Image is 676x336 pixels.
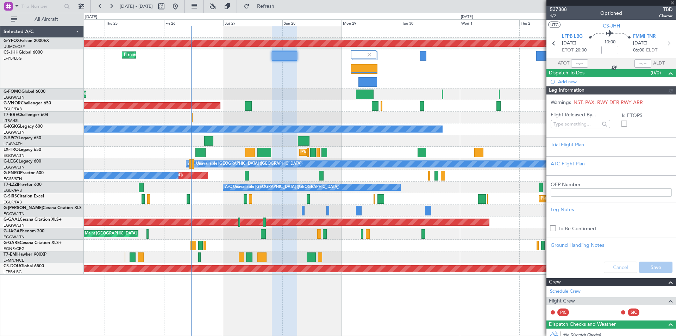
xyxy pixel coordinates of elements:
span: 20:00 [575,47,587,54]
a: EGNR/CEG [4,246,25,251]
div: Sun 28 [282,19,342,26]
span: ELDT [646,47,657,54]
span: Crew [549,278,561,286]
div: Planned Maint [GEOGRAPHIC_DATA] ([GEOGRAPHIC_DATA]) [124,50,235,60]
span: CS-DOU [4,264,20,268]
span: ETOT [562,47,574,54]
span: CS-JHH [4,50,19,55]
span: G-[PERSON_NAME] [4,206,43,210]
a: G-GARECessna Citation XLS+ [4,241,62,245]
div: Thu 2 [519,19,578,26]
div: - - [571,309,587,316]
a: LTBA/ISL [4,118,19,123]
span: ALDT [653,60,665,67]
a: EGLF/FAB [4,188,22,193]
div: Optioned [600,10,622,17]
span: G-JAGA [4,229,20,233]
a: G-YFOXFalcon 2000EX [4,39,49,43]
span: FMMI TNR [633,33,656,40]
a: EGGW/LTN [4,130,25,135]
a: CS-DOUGlobal 6500 [4,264,44,268]
div: Mon 29 [342,19,401,26]
a: Schedule Crew [550,288,581,295]
a: G-SIRSCitation Excel [4,194,44,198]
div: Planned Maint [GEOGRAPHIC_DATA] ([GEOGRAPHIC_DATA]) [541,194,652,204]
a: EGSS/STN [4,176,22,182]
a: EGGW/LTN [4,153,25,158]
div: Fri 26 [164,19,223,26]
span: G-SIRS [4,194,17,198]
span: 10:00 [604,39,615,46]
span: T7-BRE [4,113,18,117]
a: T7-BREChallenger 604 [4,113,48,117]
span: TBD [659,6,672,13]
span: [DATE] [562,40,576,47]
div: Planned Maint [GEOGRAPHIC_DATA] ([GEOGRAPHIC_DATA]) [69,228,180,239]
div: - - [641,309,657,316]
div: A/C Unavailable [GEOGRAPHIC_DATA] ([GEOGRAPHIC_DATA]) [225,182,339,193]
a: G-ENRGPraetor 600 [4,171,44,175]
div: Sat 27 [223,19,282,26]
a: G-GAALCessna Citation XLS+ [4,218,62,222]
div: [DATE] [461,14,473,20]
a: G-FOMOGlobal 6000 [4,90,45,94]
a: EGGW/LTN [4,234,25,240]
span: Refresh [251,4,281,9]
span: G-GARE [4,241,20,245]
span: Flight Crew [549,297,575,305]
a: UUMO/OSF [4,44,25,49]
a: LFPB/LBG [4,56,22,61]
span: G-KGKG [4,124,20,129]
img: gray-close.svg [366,51,373,58]
span: G-YFOX [4,39,20,43]
span: (0/0) [651,69,661,77]
div: Thu 25 [105,19,164,26]
span: G-LEGC [4,159,19,164]
span: T7-EMI [4,252,17,257]
span: ATOT [558,60,569,67]
span: G-VNOR [4,101,21,105]
div: Add new [558,79,672,85]
a: EGGW/LTN [4,165,25,170]
span: 537888 [550,6,567,13]
button: Refresh [240,1,283,12]
a: EGLF/FAB [4,200,22,205]
a: G-KGKGLegacy 600 [4,124,43,129]
span: G-SPCY [4,136,19,140]
a: EGGW/LTN [4,223,25,228]
a: LFMN/NCE [4,258,24,263]
span: G-FOMO [4,90,21,94]
div: Wed 1 [460,19,519,26]
div: SIC [628,308,639,316]
a: LGAV/ATH [4,141,23,147]
span: LX-TRO [4,148,19,152]
a: G-LEGCLegacy 600 [4,159,41,164]
div: Tue 30 [401,19,460,26]
span: All Aircraft [18,17,74,22]
a: EGGW/LTN [4,95,25,100]
span: G-GAAL [4,218,20,222]
a: G-SPCYLegacy 650 [4,136,41,140]
a: LX-TROLegacy 650 [4,148,41,152]
span: G-ENRG [4,171,20,175]
span: [DATE] - [DATE] [120,3,153,10]
span: [DATE] [633,40,647,47]
a: LFPB/LBG [4,269,22,275]
div: [DATE] [85,14,97,20]
span: Dispatch To-Dos [549,69,584,77]
a: G-JAGAPhenom 300 [4,229,44,233]
span: Dispatch Checks and Weather [549,320,616,329]
a: G-[PERSON_NAME]Cessna Citation XLS [4,206,82,210]
a: CS-JHHGlobal 6000 [4,50,43,55]
a: G-VNORChallenger 650 [4,101,51,105]
div: PIC [557,308,569,316]
a: EGGW/LTN [4,211,25,216]
a: EGLF/FAB [4,106,22,112]
div: Planned Maint [GEOGRAPHIC_DATA] ([GEOGRAPHIC_DATA]) [301,147,412,158]
span: LFPB LBG [562,33,583,40]
span: CS-JHH [603,22,620,30]
div: A/C Unavailable [GEOGRAPHIC_DATA] ([GEOGRAPHIC_DATA]) [188,159,302,169]
span: 06:00 [633,47,644,54]
a: T7-LZZIPraetor 600 [4,183,42,187]
input: Trip Number [21,1,62,12]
